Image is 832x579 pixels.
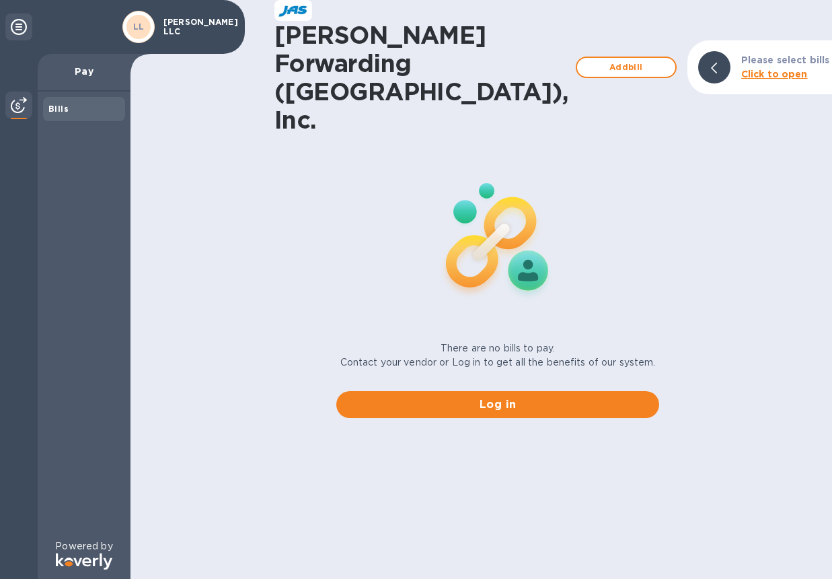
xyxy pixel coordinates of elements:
[56,553,112,570] img: Logo
[163,18,231,36] p: [PERSON_NAME] LLC
[133,22,145,32] b: LL
[741,69,808,79] b: Click to open
[274,21,569,134] h1: [PERSON_NAME] Forwarding ([GEOGRAPHIC_DATA]), Inc.
[588,59,665,75] span: Add bill
[48,104,69,114] b: Bills
[336,391,659,418] button: Log in
[55,539,112,553] p: Powered by
[48,65,120,78] p: Pay
[347,397,648,413] span: Log in
[576,57,677,78] button: Addbill
[340,341,656,370] p: There are no bills to pay. Contact your vendor or Log in to get all the benefits of our system.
